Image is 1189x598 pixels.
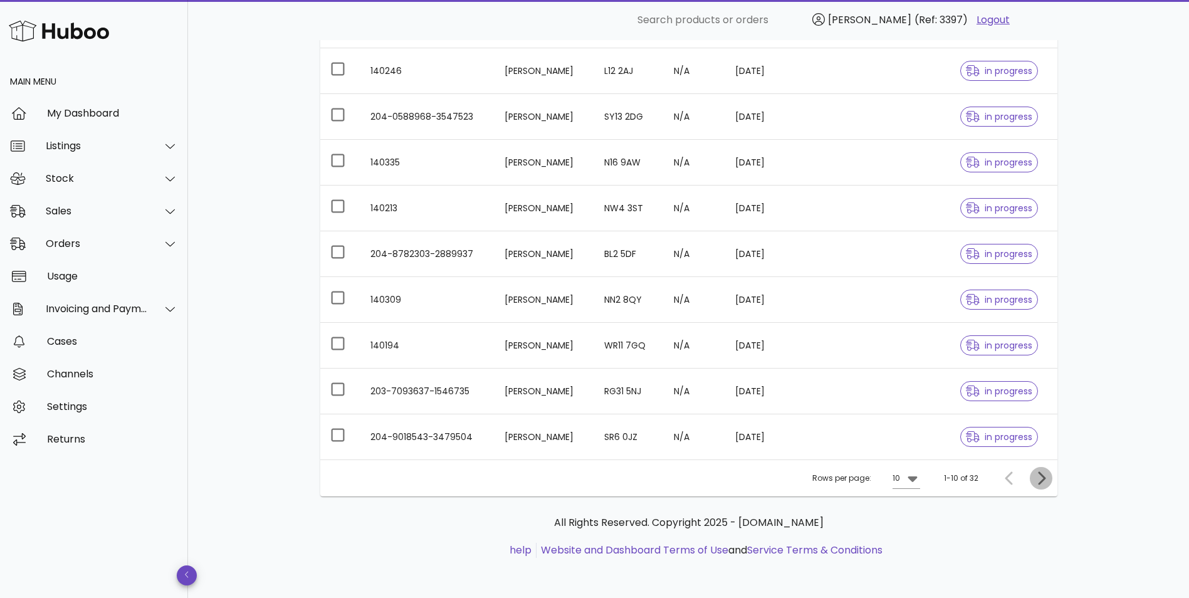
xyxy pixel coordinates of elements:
td: 204-8782303-2889937 [360,231,495,277]
td: 203-7093637-1546735 [360,369,495,414]
td: [DATE] [725,323,812,369]
p: All Rights Reserved. Copyright 2025 - [DOMAIN_NAME] [330,515,1047,530]
span: in progress [966,204,1032,212]
div: 10Rows per page: [893,468,920,488]
td: 204-9018543-3479504 [360,414,495,459]
td: 140213 [360,186,495,231]
span: [PERSON_NAME] [828,13,911,27]
td: N/A [664,94,726,140]
td: [DATE] [725,48,812,94]
span: in progress [966,387,1032,396]
td: [DATE] [725,414,812,459]
a: Logout [977,13,1010,28]
div: Stock [46,172,148,184]
div: My Dashboard [47,107,178,119]
a: help [510,543,532,557]
div: 10 [893,473,900,484]
div: Orders [46,238,148,249]
td: BL2 5DF [594,231,664,277]
td: N/A [664,48,726,94]
td: [DATE] [725,140,812,186]
td: N16 9AW [594,140,664,186]
td: [DATE] [725,94,812,140]
td: [PERSON_NAME] [495,140,594,186]
span: in progress [966,112,1032,121]
td: SY13 2DG [594,94,664,140]
td: N/A [664,277,726,323]
span: in progress [966,341,1032,350]
td: [PERSON_NAME] [495,94,594,140]
td: [PERSON_NAME] [495,48,594,94]
td: [DATE] [725,186,812,231]
td: N/A [664,369,726,414]
td: 204-0588968-3547523 [360,94,495,140]
td: 140335 [360,140,495,186]
td: 140194 [360,323,495,369]
td: [DATE] [725,369,812,414]
div: Cases [47,335,178,347]
td: L12 2AJ [594,48,664,94]
td: [PERSON_NAME] [495,369,594,414]
td: N/A [664,186,726,231]
div: Usage [47,270,178,282]
td: [PERSON_NAME] [495,231,594,277]
span: in progress [966,433,1032,441]
td: [DATE] [725,277,812,323]
td: NW4 3ST [594,186,664,231]
span: in progress [966,66,1032,75]
a: Website and Dashboard Terms of Use [541,543,728,557]
div: Channels [47,368,178,380]
div: 1-10 of 32 [944,473,978,484]
div: Returns [47,433,178,445]
div: Rows per page: [812,460,920,496]
td: 140246 [360,48,495,94]
a: Service Terms & Conditions [747,543,883,557]
img: Huboo Logo [9,18,109,45]
span: (Ref: 3397) [914,13,968,27]
div: Invoicing and Payments [46,303,148,315]
td: WR11 7GQ [594,323,664,369]
span: in progress [966,249,1032,258]
td: [PERSON_NAME] [495,414,594,459]
button: Next page [1030,467,1052,490]
td: RG31 5NJ [594,369,664,414]
td: [PERSON_NAME] [495,186,594,231]
td: SR6 0JZ [594,414,664,459]
td: N/A [664,323,726,369]
td: NN2 8QY [594,277,664,323]
td: N/A [664,140,726,186]
div: Listings [46,140,148,152]
td: [PERSON_NAME] [495,277,594,323]
div: Settings [47,401,178,412]
td: [DATE] [725,231,812,277]
li: and [537,543,883,558]
span: in progress [966,295,1032,304]
td: [PERSON_NAME] [495,323,594,369]
td: N/A [664,231,726,277]
span: in progress [966,158,1032,167]
td: N/A [664,414,726,459]
td: 140309 [360,277,495,323]
div: Sales [46,205,148,217]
